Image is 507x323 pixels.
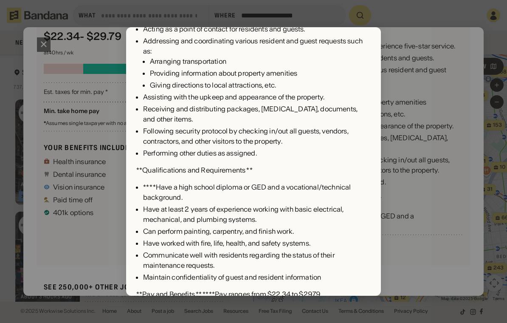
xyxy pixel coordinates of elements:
div: Providing information about property amenities [150,68,371,78]
div: Giving directions to local attractions, etc. [150,80,371,90]
div: ** **Have a high school diploma or GED and a vocational/technical background. [143,182,371,202]
div: Addressing and coordinating various resident and guest requests such as: [143,36,371,90]
div: Following security protocol by checking in/out all guests, vendors, contractors, and other visito... [143,126,371,146]
div: Can perform painting, carpentry, and finish work. [143,226,371,236]
div: **Pay and Benefits ** ** **Pay ranges from $22.34 to $29.79. [136,289,321,299]
div: Communicate well with residents regarding the status of their maintenance requests. [143,250,371,270]
div: Assisting with the upkeep and appearance of the property. [143,92,371,102]
div: Acting as a point of contact for residents and guests. [143,24,371,34]
div: Arranging transportation [150,56,371,66]
div: Receiving and distributing packages, [MEDICAL_DATA], documents, and other items. [143,104,371,124]
div: Have at least 2 years of experience working with basic electrical, mechanical, and plumbing systems. [143,204,371,224]
div: Maintain confidentiality of guest and resident information [143,272,371,282]
div: Performing other duties as assigned. [143,148,371,158]
div: **Qualifications and Requirements ** [136,165,253,175]
div: Have worked with fire, life, health, and safety systems. [143,238,371,248]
